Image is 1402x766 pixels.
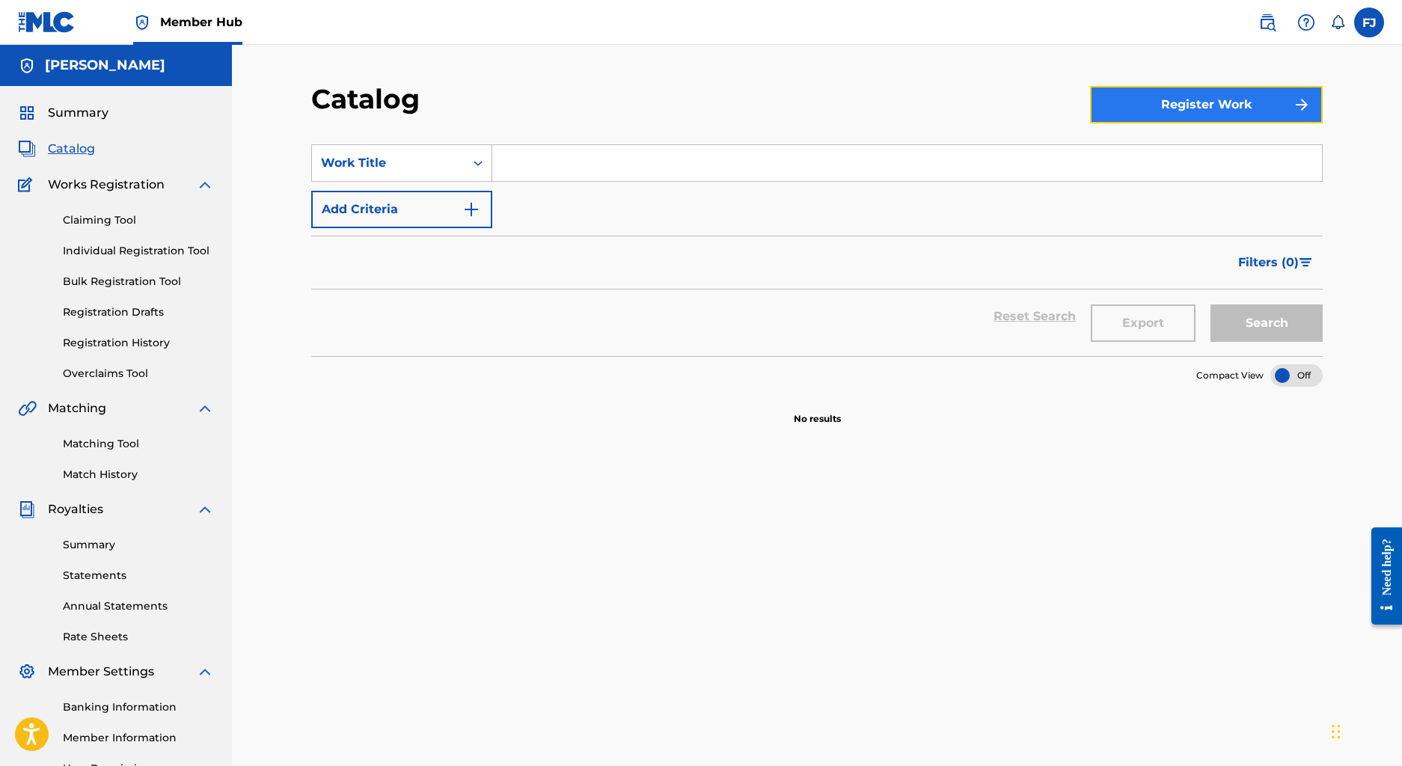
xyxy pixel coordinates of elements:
[48,176,165,194] span: Works Registration
[63,212,214,228] a: Claiming Tool
[321,154,456,172] div: Work Title
[794,394,841,426] p: No results
[1354,7,1384,37] div: User Menu
[48,140,95,158] span: Catalog
[18,57,36,75] img: Accounts
[311,82,427,116] h2: Catalog
[18,140,95,158] a: CatalogCatalog
[63,304,214,320] a: Registration Drafts
[1090,86,1323,123] button: Register Work
[63,699,214,715] a: Banking Information
[311,191,492,228] button: Add Criteria
[45,57,165,74] h5: Frank Joseph
[1258,13,1276,31] img: search
[1327,694,1402,766] iframe: Chat Widget
[311,144,1323,356] form: Search Form
[18,11,76,33] img: MLC Logo
[196,176,214,194] img: expand
[160,13,242,31] span: Member Hub
[18,176,37,194] img: Works Registration
[462,200,480,218] img: 9d2ae6d4665cec9f34b9.svg
[48,399,106,417] span: Matching
[1196,369,1264,382] span: Compact View
[63,274,214,289] a: Bulk Registration Tool
[18,500,36,518] img: Royalties
[48,663,154,681] span: Member Settings
[48,104,108,122] span: Summary
[63,243,214,259] a: Individual Registration Tool
[18,104,36,122] img: Summary
[133,13,151,31] img: Top Rightsholder
[1297,13,1315,31] img: help
[18,663,36,681] img: Member Settings
[1238,254,1299,272] span: Filters ( 0 )
[18,140,36,158] img: Catalog
[196,500,214,518] img: expand
[48,500,103,518] span: Royalties
[1300,258,1312,267] img: filter
[63,629,214,645] a: Rate Sheets
[196,399,214,417] img: expand
[1229,244,1323,281] button: Filters (0)
[63,537,214,553] a: Summary
[18,399,37,417] img: Matching
[63,335,214,351] a: Registration History
[196,663,214,681] img: expand
[18,104,108,122] a: SummarySummary
[63,366,214,382] a: Overclaims Tool
[1360,516,1402,637] iframe: Resource Center
[63,436,214,452] a: Matching Tool
[1291,7,1321,37] div: Help
[63,730,214,746] a: Member Information
[63,568,214,583] a: Statements
[1293,96,1311,114] img: f7272a7cc735f4ea7f67.svg
[1252,7,1282,37] a: Public Search
[1332,709,1341,754] div: Drag
[63,467,214,482] a: Match History
[63,598,214,614] a: Annual Statements
[1330,15,1345,30] div: Notifications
